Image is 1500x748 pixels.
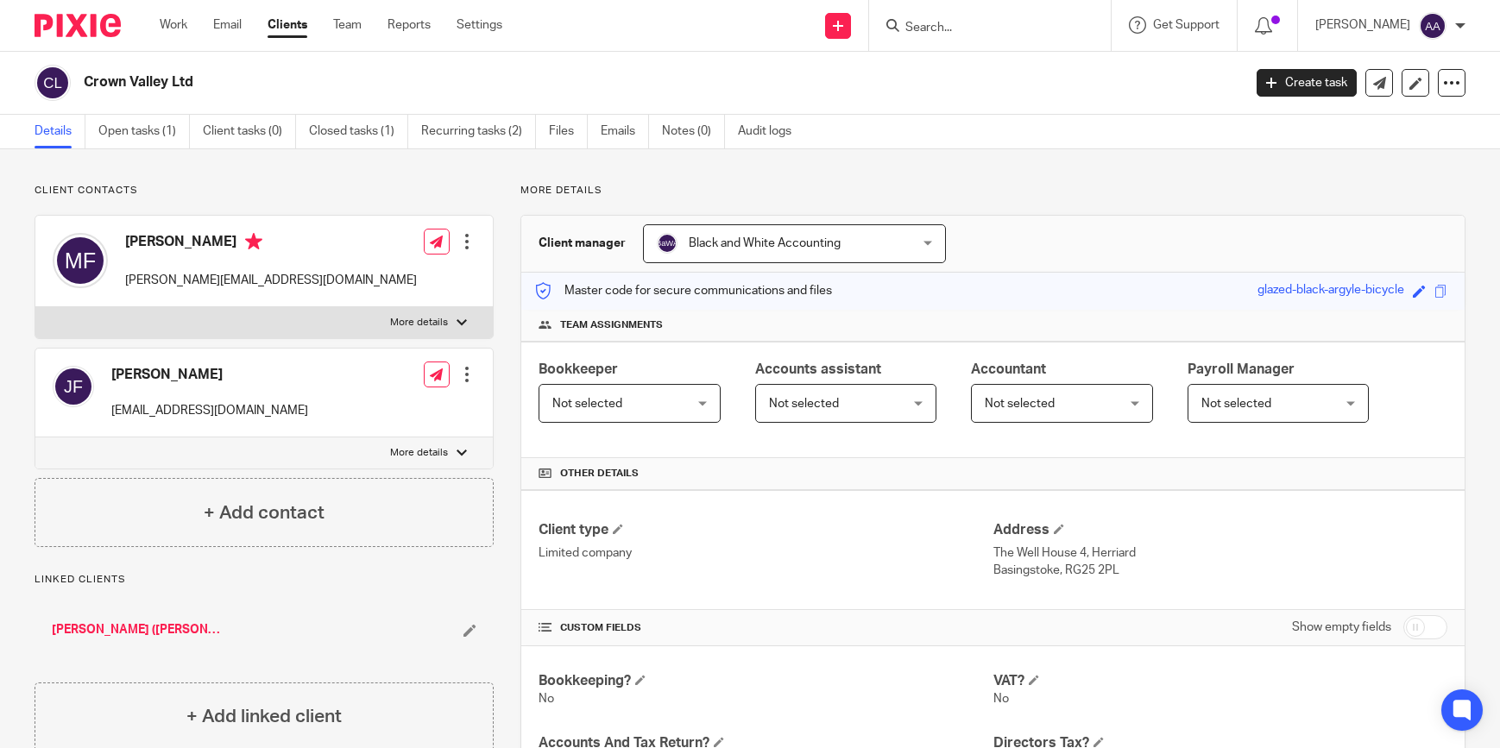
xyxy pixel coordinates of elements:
span: Not selected [985,398,1055,410]
a: Details [35,115,85,148]
span: Accounts assistant [755,362,881,376]
h4: VAT? [993,672,1447,690]
label: Show empty fields [1292,619,1391,636]
img: svg%3E [657,233,678,254]
span: Team assignments [560,318,663,332]
span: Accountant [971,362,1046,376]
a: Notes (0) [662,115,725,148]
a: Team [333,16,362,34]
a: Email [213,16,242,34]
a: Files [549,115,588,148]
img: svg%3E [1419,12,1446,40]
h4: + Add contact [204,500,325,526]
p: The Well House 4, Herriard [993,544,1447,562]
img: svg%3E [53,366,94,407]
img: svg%3E [35,65,71,101]
p: Basingstoke, RG25 2PL [993,562,1447,579]
a: Emails [601,115,649,148]
a: Client tasks (0) [203,115,296,148]
span: No [539,693,554,705]
h4: CUSTOM FIELDS [539,621,993,635]
a: [PERSON_NAME] ([PERSON_NAME]) [PERSON_NAME] [52,621,222,638]
input: Search [904,21,1059,36]
a: Reports [388,16,431,34]
h4: [PERSON_NAME] [111,366,308,384]
p: Client contacts [35,184,494,198]
a: Clients [268,16,307,34]
a: Settings [457,16,502,34]
p: Master code for secure communications and files [534,282,832,299]
p: More details [390,316,448,330]
img: Pixie [35,14,121,37]
h4: Client type [539,521,993,539]
h4: Bookkeeping? [539,672,993,690]
p: More details [520,184,1465,198]
p: [PERSON_NAME][EMAIL_ADDRESS][DOMAIN_NAME] [125,272,417,289]
a: Open tasks (1) [98,115,190,148]
a: Create task [1257,69,1357,97]
a: Audit logs [738,115,804,148]
span: Black and White Accounting [689,237,841,249]
span: Not selected [769,398,839,410]
a: Closed tasks (1) [309,115,408,148]
i: Primary [245,233,262,250]
div: glazed-black-argyle-bicycle [1257,281,1404,301]
span: Other details [560,467,639,481]
span: Payroll Manager [1188,362,1295,376]
img: svg%3E [53,233,108,288]
h2: Crown Valley Ltd [84,73,1001,91]
p: [EMAIL_ADDRESS][DOMAIN_NAME] [111,402,308,419]
span: Get Support [1153,19,1220,31]
span: Not selected [1201,398,1271,410]
h3: Client manager [539,235,626,252]
p: More details [390,446,448,460]
a: Work [160,16,187,34]
p: Limited company [539,544,993,562]
h4: [PERSON_NAME] [125,233,417,255]
p: Linked clients [35,573,494,587]
p: [PERSON_NAME] [1315,16,1410,34]
h4: + Add linked client [186,703,342,730]
span: Bookkeeper [539,362,618,376]
a: Recurring tasks (2) [421,115,536,148]
h4: Address [993,521,1447,539]
span: Not selected [552,398,622,410]
span: No [993,693,1009,705]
